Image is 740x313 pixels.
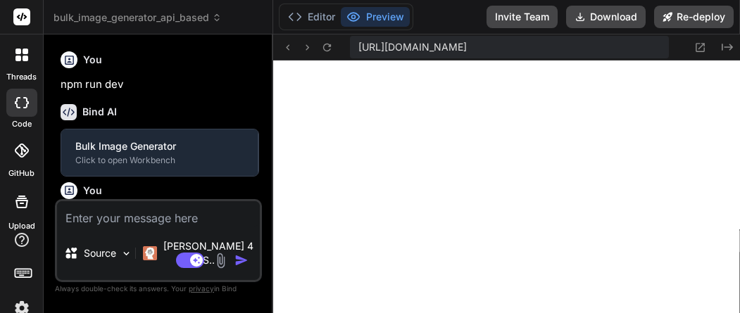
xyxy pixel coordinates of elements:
[8,167,35,179] label: GitHub
[82,105,117,119] h6: Bind AI
[83,53,102,67] h6: You
[54,11,222,25] span: bulk_image_generator_api_based
[282,7,341,27] button: Editor
[234,253,249,267] img: icon
[6,71,37,83] label: threads
[189,284,214,293] span: privacy
[12,118,32,130] label: code
[654,6,734,28] button: Re-deploy
[75,155,244,166] div: Click to open Workbench
[8,220,35,232] label: Upload
[341,7,410,27] button: Preview
[273,60,740,313] iframe: Preview
[75,139,244,153] div: Bulk Image Generator
[55,282,262,295] p: Always double-check its answers. Your in Bind
[358,40,467,54] span: [URL][DOMAIN_NAME]
[213,253,229,269] img: attachment
[163,239,254,267] p: [PERSON_NAME] 4 S..
[61,129,258,176] button: Bulk Image GeneratorClick to open Workbench
[143,246,157,260] img: Claude 4 Sonnet
[487,6,558,28] button: Invite Team
[566,6,646,28] button: Download
[61,77,259,93] p: npm run dev
[84,246,116,260] p: Source
[83,184,102,198] h6: You
[120,248,132,260] img: Pick Models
